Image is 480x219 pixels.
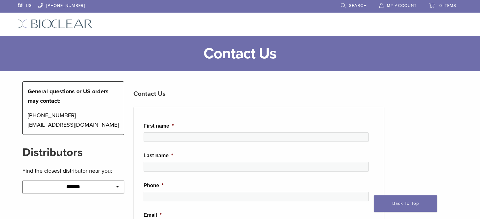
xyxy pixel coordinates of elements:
label: Last name [144,153,173,159]
label: First name [144,123,174,130]
p: Find the closest distributor near you: [22,166,124,176]
span: Search [349,3,367,8]
h2: Distributors [22,145,124,160]
a: Back To Top [374,195,437,212]
h3: Contact Us [133,86,384,101]
img: Bioclear [18,19,92,28]
label: Email [144,212,162,219]
span: My Account [387,3,417,8]
strong: General questions or US orders may contact: [28,88,109,104]
span: 0 items [439,3,456,8]
label: Phone [144,182,163,189]
p: [PHONE_NUMBER] [EMAIL_ADDRESS][DOMAIN_NAME] [28,111,119,130]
